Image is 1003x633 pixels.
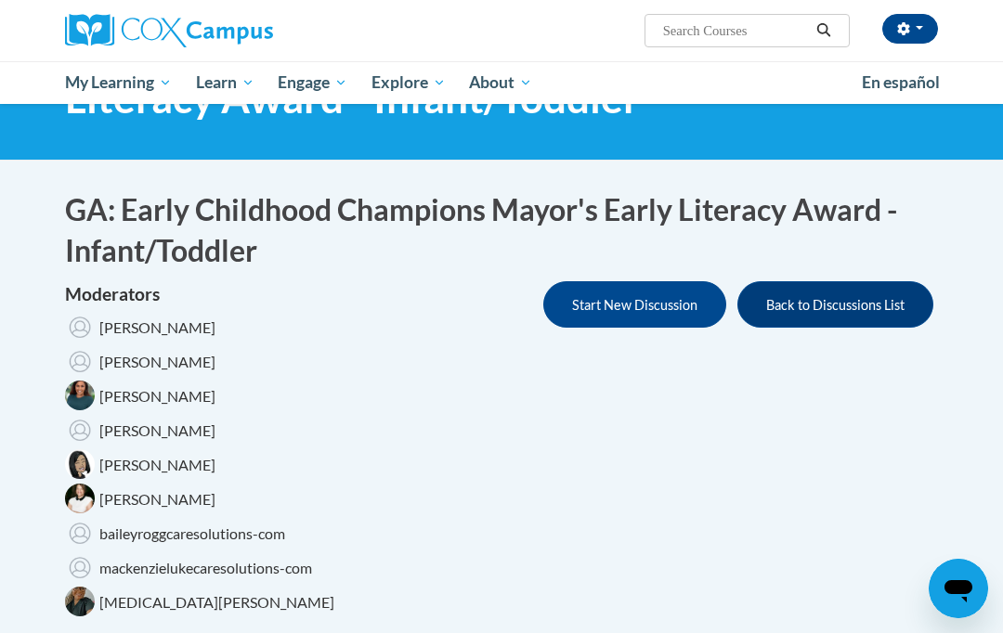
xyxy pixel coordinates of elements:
img: Toki Singh [65,449,95,479]
h4: Moderators [65,281,334,308]
span: About [469,71,532,94]
div: Main menu [51,61,952,104]
img: Cox Campus [65,14,273,47]
span: Learn [196,71,254,94]
img: Shonta Lyons [65,381,95,410]
span: Explore [371,71,446,94]
img: Trina Heath [65,484,95,513]
button: Account Settings [882,14,938,44]
span: [MEDICAL_DATA][PERSON_NAME] [99,593,334,611]
span: My Learning [65,71,172,94]
img: Zehra Ozturk [65,312,95,342]
span: En español [862,72,940,92]
span: Engage [278,71,347,94]
a: Engage [266,61,359,104]
img: baileyroggcaresolutions-com [65,518,95,548]
span: [PERSON_NAME] [99,456,215,473]
h1: GA: Early Childhood Champions Mayor's Early Literacy Award - Infant/Toddler [65,189,938,273]
a: My Learning [53,61,184,104]
span: [PERSON_NAME] [99,353,215,370]
input: Search Courses [661,19,810,42]
span: mackenzielukecaresolutions-com [99,559,312,576]
span: baileyroggcaresolutions-com [99,524,285,542]
a: Explore [359,61,458,104]
iframe: Button to launch messaging window [929,559,988,618]
img: Beryl Otumfuor [65,346,95,376]
img: Jalyn Snipes [65,587,95,616]
a: Learn [184,61,267,104]
span: [PERSON_NAME] [99,318,215,336]
a: About [458,61,545,104]
button: Start New Discussion [543,281,726,328]
a: Cox Campus [65,14,337,47]
span: [PERSON_NAME] [99,490,215,508]
img: Samantha Murillo [65,415,95,445]
img: mackenzielukecaresolutions-com [65,552,95,582]
a: En español [850,63,952,102]
span: [PERSON_NAME] [99,387,215,405]
button: Search [810,19,838,42]
button: Back to Discussions List [737,281,933,328]
span: [PERSON_NAME] [99,421,215,439]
